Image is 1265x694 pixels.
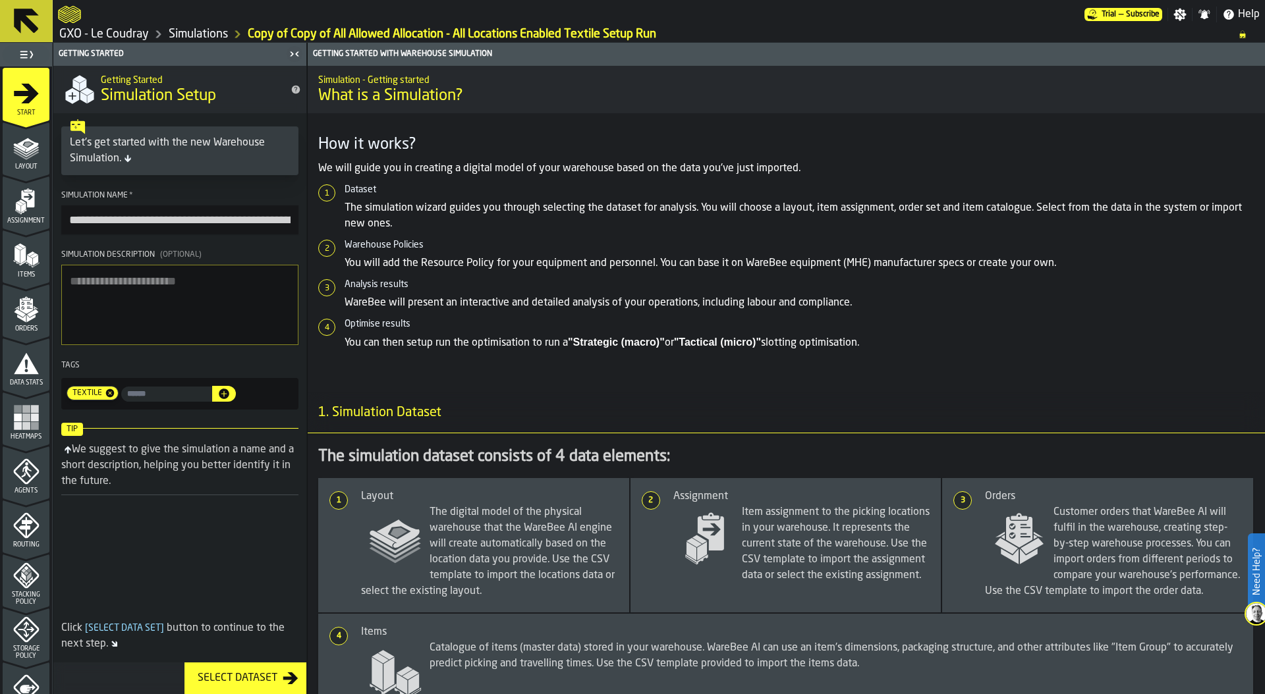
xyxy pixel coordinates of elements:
a: link-to-/wh/i/efd9e906-5eb9-41af-aac9-d3e075764b8d [59,27,149,41]
span: Simulation Description [61,251,155,259]
span: Routing [3,541,49,548]
span: TEXTILE [67,388,105,398]
span: The digital model of the physical warehouse that the WareBee AI engine will create automatically ... [361,504,619,599]
a: link-to-/wh/i/efd9e906-5eb9-41af-aac9-d3e075764b8d/simulations/cb1faf58-1f01-4d2f-868c-1cb9385a052c [248,27,656,41]
li: menu Layout [3,122,49,174]
div: Simulation Name [61,191,298,200]
span: 3 [955,496,970,505]
span: Stacking Policy [3,591,49,606]
strong: "Tactical (micro)" [674,336,761,348]
span: Data Stats [3,379,49,387]
span: 4 [331,631,347,641]
span: Tip [61,423,83,436]
span: Customer orders that WareBee AI will fulfil in the warehouse, creating step-by-step warehouse pro... [985,504,1243,599]
button: button- [212,386,236,402]
span: Remove tag [105,388,118,398]
a: link-to-/wh/i/efd9e906-5eb9-41af-aac9-d3e075764b8d/pricing/ [1084,8,1162,21]
label: button-toolbar-Simulation Name [61,191,298,234]
h6: Dataset [345,184,1254,195]
p: You can then setup run the optimisation to run a or slotting optimisation. [345,334,1254,351]
div: The simulation dataset consists of 4 data elements: [318,446,1254,467]
span: What is a Simulation? [318,86,1254,107]
div: Orders [985,489,1243,504]
span: Layout [3,163,49,171]
div: Menu Subscription [1084,8,1162,21]
span: Start [3,109,49,117]
div: title-What is a Simulation? [308,66,1265,113]
p: We will guide you in creating a digital model of your warehouse based on the data you've just imp... [318,161,1254,176]
span: — [1119,10,1123,19]
span: Subscribe [1126,10,1160,19]
label: button-toggle-Notifications [1193,8,1216,21]
label: input-value- [121,387,212,402]
label: button-toggle-Settings [1168,8,1192,21]
div: Getting Started [56,49,285,59]
span: Tags [61,361,80,369]
li: menu Orders [3,284,49,336]
span: Required [129,191,133,200]
li: menu Data Stats [3,338,49,390]
span: Storage Policy [3,645,49,660]
label: Need Help? [1249,535,1264,608]
header: Getting Started with Warehouse Simulation [308,43,1265,66]
li: menu Heatmaps [3,392,49,444]
nav: Breadcrumb [58,26,1260,42]
div: Layout [361,489,619,504]
div: Select Dataset [192,670,283,686]
li: menu Routing [3,500,49,552]
input: input-value- input-value- [121,387,212,402]
div: Assignment [673,489,931,504]
p: WareBee will present an interactive and detailed analysis of your operations, including labour an... [345,295,1254,311]
input: button-toolbar-Simulation Name [61,205,298,234]
span: Orders [3,325,49,333]
h2: Sub Title [101,72,280,86]
span: Heatmaps [3,433,49,440]
span: [ [85,624,88,633]
span: ] [161,624,164,633]
div: Items [361,624,1243,640]
h6: Warehouse Policies [345,240,1254,250]
a: link-to-/wh/i/efd9e906-5eb9-41af-aac9-d3e075764b8d [169,27,228,41]
label: button-toggle-Close me [285,46,304,62]
li: menu Items [3,230,49,282]
span: Trial [1102,10,1116,19]
h3: How it works? [318,134,1254,155]
div: Let's get started with the new Warehouse Simulation. [70,135,290,167]
span: Assignment [3,217,49,225]
li: menu Start [3,68,49,120]
label: button-toggle-Toggle Full Menu [3,45,49,64]
a: logo-header [58,3,81,26]
span: (Optional) [160,251,202,259]
div: We suggest to give the simulation a name and a short description, helping you better identify it ... [61,444,294,487]
span: Help [1238,7,1260,22]
span: Agents [3,487,49,494]
li: menu Assignment [3,176,49,228]
span: Simulation Setup [101,86,216,107]
h3: title-section-1. Simulation Dataset [308,393,1265,433]
h2: Sub Title [318,72,1254,86]
h6: Analysis results [345,279,1254,290]
div: title-Simulation Setup [53,66,306,113]
span: 2 [643,496,659,505]
label: button-toggle-Help [1217,7,1265,22]
p: You will add the Resource Policy for your equipment and personnel. You can base it on WareBee equ... [345,255,1254,271]
li: menu Agents [3,446,49,498]
span: Item assignment to the picking locations in your warehouse. It represents the current state of th... [673,504,931,583]
textarea: Simulation Description(Optional) [61,265,298,345]
button: button-Select Dataset [184,662,306,694]
span: 1 [331,496,347,505]
li: menu Storage Policy [3,608,49,660]
strong: "Strategic (macro)" [568,336,665,348]
li: menu Stacking Policy [3,554,49,606]
header: Getting Started [53,43,306,66]
span: Items [3,271,49,279]
span: Select Data Set [82,624,167,633]
h6: Optimise results [345,319,1254,329]
div: Getting Started with Warehouse Simulation [310,49,1262,59]
p: The simulation wizard guides you through selecting the dataset for analysis. You will choose a la... [345,200,1254,232]
span: 1. Simulation Dataset [308,404,441,422]
div: Click button to continue to the next step. [61,620,298,652]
